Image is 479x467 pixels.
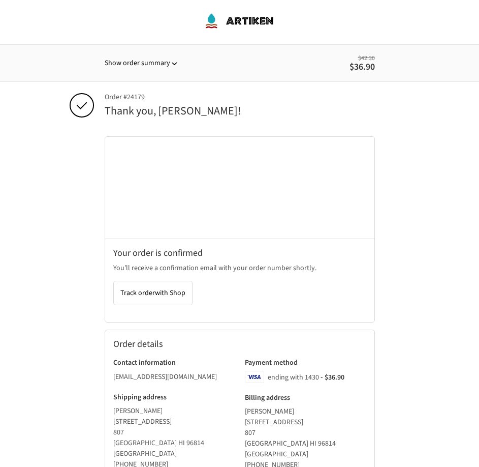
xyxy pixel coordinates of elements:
[113,263,366,274] p: You’ll receive a confirmation email with your order number shortly.
[268,372,319,382] span: ending with 1430
[113,358,235,367] h3: Contact information
[205,11,274,31] img: ArtiKen
[113,281,193,305] button: Track orderwith Shop
[349,54,375,63] s: $42.30
[245,393,366,402] h3: Billing address
[105,137,375,239] iframe: Google map displaying pin point of shipping address: Honolulu, Hawaii
[113,247,366,259] h2: Your order is confirmed
[245,358,366,367] h3: Payment method
[155,288,185,298] span: with Shop
[105,58,170,68] span: Show order summary
[113,393,235,402] h3: Shipping address
[321,372,344,382] span: - $36.90
[349,61,375,73] span: $36.90
[113,372,217,382] bdo: [EMAIL_ADDRESS][DOMAIN_NAME]
[105,93,375,102] span: Order #24179
[120,288,185,298] span: Track order
[113,338,240,350] h2: Order details
[105,104,375,119] h2: Thank you, [PERSON_NAME]!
